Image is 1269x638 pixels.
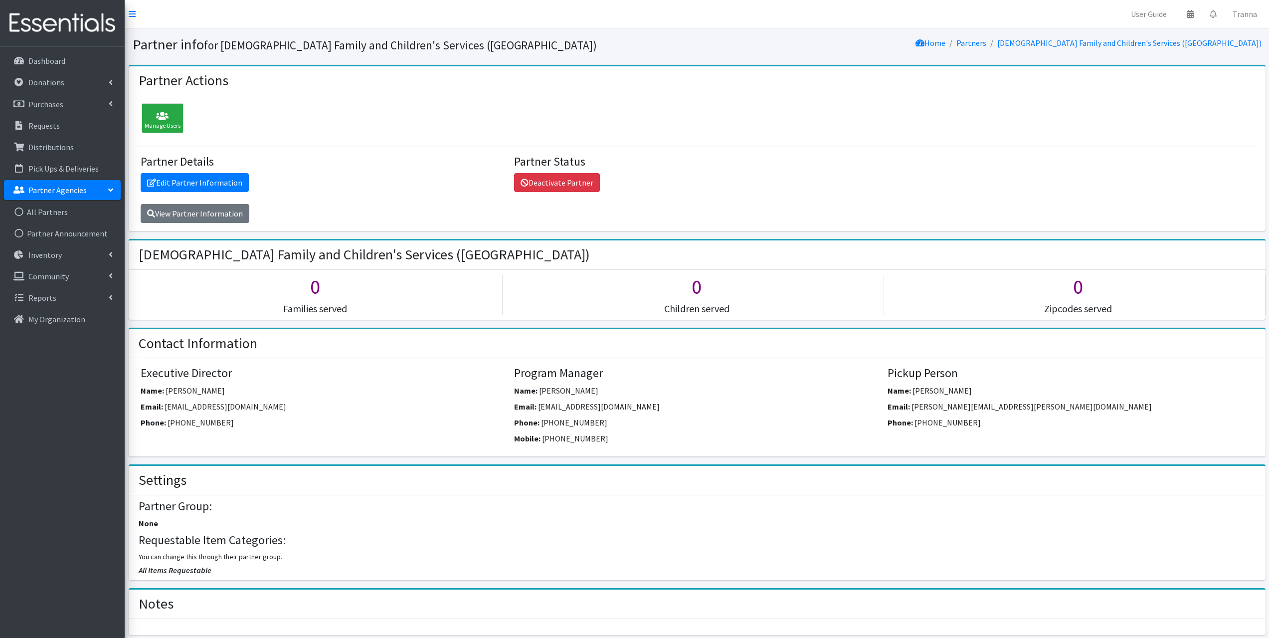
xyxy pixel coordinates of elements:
[139,335,257,352] h2: Contact Information
[514,366,880,381] h4: Program Manager
[892,303,1265,315] h5: Zipcodes served
[4,159,121,179] a: Pick Ups & Deliveries
[538,402,660,412] span: [EMAIL_ADDRESS][DOMAIN_NAME]
[4,6,121,40] img: HumanEssentials
[141,366,507,381] h4: Executive Director
[139,552,1255,562] p: You can change this through their partner group.
[141,173,249,192] a: Edit Partner Information
[139,472,186,489] h2: Settings
[139,596,174,613] h2: Notes
[541,418,607,427] span: [PHONE_NUMBER]
[514,401,537,413] label: Email:
[4,202,121,222] a: All Partners
[997,38,1262,48] a: [DEMOGRAPHIC_DATA] Family and Children's Services ([GEOGRAPHIC_DATA])
[514,385,538,397] label: Name:
[956,38,986,48] a: Partners
[510,275,884,299] h1: 0
[911,402,1152,412] span: [PERSON_NAME][EMAIL_ADDRESS][PERSON_NAME][DOMAIN_NAME]
[133,36,694,53] h1: Partner info
[28,142,74,152] p: Distributions
[888,417,913,428] label: Phone:
[142,103,183,133] div: Manage Users
[141,155,507,169] h4: Partner Details
[914,418,981,427] span: [PHONE_NUMBER]
[28,164,99,174] p: Pick Ups & Deliveries
[139,533,1255,548] h4: Requestable Item Categories:
[28,250,62,260] p: Inventory
[168,418,234,427] span: [PHONE_NUMBER]
[139,72,228,89] h2: Partner Actions
[888,401,910,413] label: Email:
[514,432,541,444] label: Mobile:
[4,116,121,136] a: Requests
[4,309,121,329] a: My Organization
[141,204,249,223] a: View Partner Information
[139,517,158,529] label: None
[514,173,600,192] a: Deactivate Partner
[28,185,87,195] p: Partner Agencies
[4,72,121,92] a: Donations
[139,565,211,575] span: All Items Requestable
[28,271,69,281] p: Community
[514,417,540,428] label: Phone:
[4,137,121,157] a: Distributions
[141,401,163,413] label: Email:
[888,366,1254,381] h4: Pickup Person
[28,56,65,66] p: Dashboard
[139,499,1255,514] h4: Partner Group:
[514,155,880,169] h4: Partner Status
[4,180,121,200] a: Partner Agencies
[165,402,286,412] span: [EMAIL_ADDRESS][DOMAIN_NAME]
[4,223,121,243] a: Partner Announcement
[892,275,1265,299] h1: 0
[137,115,183,125] a: Manage Users
[141,417,166,428] label: Phone:
[166,386,225,396] span: [PERSON_NAME]
[129,275,502,299] h1: 0
[4,288,121,308] a: Reports
[139,246,590,263] h2: [DEMOGRAPHIC_DATA] Family and Children's Services ([GEOGRAPHIC_DATA])
[28,293,56,303] p: Reports
[204,38,597,52] small: for [DEMOGRAPHIC_DATA] Family and Children's Services ([GEOGRAPHIC_DATA])
[539,386,598,396] span: [PERSON_NAME]
[4,51,121,71] a: Dashboard
[129,303,502,315] h5: Families served
[888,385,911,397] label: Name:
[4,245,121,265] a: Inventory
[510,303,884,315] h5: Children served
[28,121,60,131] p: Requests
[4,94,121,114] a: Purchases
[141,385,164,397] label: Name:
[28,314,85,324] p: My Organization
[1123,4,1175,24] a: User Guide
[4,266,121,286] a: Community
[28,99,63,109] p: Purchases
[28,77,64,87] p: Donations
[915,38,945,48] a: Home
[912,386,972,396] span: [PERSON_NAME]
[1225,4,1265,24] a: Tranna
[542,433,608,443] span: [PHONE_NUMBER]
